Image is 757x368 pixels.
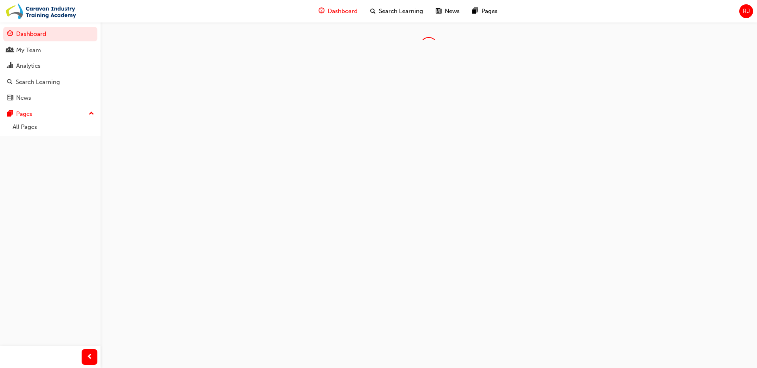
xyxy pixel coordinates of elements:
button: Pages [3,107,97,121]
span: search-icon [7,79,13,86]
a: Dashboard [3,27,97,41]
span: news-icon [436,6,442,16]
a: Analytics [3,59,97,73]
span: Search Learning [379,7,423,16]
span: News [445,7,460,16]
a: My Team [3,43,97,58]
div: Pages [16,110,32,119]
a: Search Learning [3,75,97,89]
span: search-icon [370,6,376,16]
span: guage-icon [319,6,324,16]
span: RJ [743,7,750,16]
div: My Team [16,46,41,55]
div: Analytics [16,61,41,71]
a: All Pages [9,121,97,133]
a: guage-iconDashboard [312,3,364,19]
div: Search Learning [16,78,60,87]
span: Dashboard [328,7,358,16]
span: Pages [481,7,498,16]
span: pages-icon [7,111,13,118]
span: chart-icon [7,63,13,70]
a: News [3,91,97,105]
span: news-icon [7,95,13,102]
button: RJ [739,4,753,18]
a: news-iconNews [429,3,466,19]
button: DashboardMy TeamAnalyticsSearch LearningNews [3,25,97,107]
span: prev-icon [87,352,93,362]
img: wombat [4,2,77,20]
span: people-icon [7,47,13,54]
div: News [16,93,31,102]
span: guage-icon [7,31,13,38]
span: up-icon [89,109,94,119]
a: search-iconSearch Learning [364,3,429,19]
span: pages-icon [472,6,478,16]
a: pages-iconPages [466,3,504,19]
